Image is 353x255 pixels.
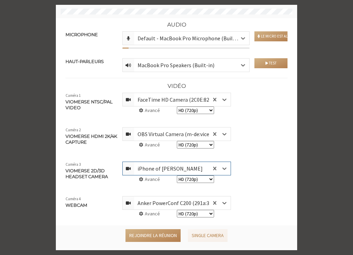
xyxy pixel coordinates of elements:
h4: Audio [65,22,288,28]
button: Avancé [139,210,160,217]
button: Avancé [139,141,160,149]
div: Anker PowerConf C200 (291a:3369) [138,199,230,207]
button: Single camera [188,229,228,242]
button: Rejoindre la réunion [125,229,181,242]
div: iPhone of [PERSON_NAME] [138,164,214,173]
small: Caméra 2 [65,127,118,133]
button: Test [254,58,288,68]
button: Avancé [139,176,160,183]
div: OBS Virtual Camera (m-de:vice) [138,130,222,138]
button: Le micro est allumé [254,31,288,41]
div: FaceTime HD Camera (2C0E:82E3) [138,95,228,104]
small: Caméra 1 [65,93,118,99]
small: Caméra 4 [65,196,118,202]
strong: Viomerse 2D/3D Headset Camera [65,168,108,180]
div: MacBook Pro Speakers (Built-in) [138,61,225,69]
small: Caméra 3 [65,162,118,167]
strong: Webcam [65,203,87,208]
button: Avancé [139,107,160,114]
strong: Viomerse NTSC/PAL Video [65,99,113,111]
strong: Viomerse HDMI 2K/4K Capture [65,134,117,145]
strong: Microphone [65,32,98,37]
h4: Vidéo [65,83,288,89]
strong: Haut-parleurs [65,59,104,64]
div: Default - MacBook Pro Microphone (Built-in) [138,34,250,42]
